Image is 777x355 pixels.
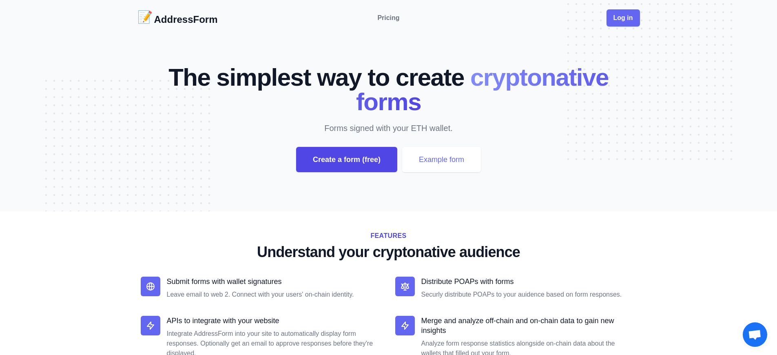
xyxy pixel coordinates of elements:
[137,10,153,26] div: 📝
[137,10,640,26] nav: Global
[421,290,637,300] dd: Securly distribute POAPs to your auidence based on form responses.
[377,13,399,23] a: Pricing
[607,9,640,27] div: Log in
[154,13,218,26] h2: AddressForm
[141,244,637,260] p: Understand your cryptonative audience
[402,147,481,172] div: Example form
[168,64,464,91] span: The simplest way to create
[167,277,382,286] p: Submit forms with wallet signatures
[296,147,397,172] div: Create a form (free)
[167,316,382,326] p: APIs to integrate with your website
[421,277,637,286] p: Distribute POAPs with forms
[180,122,598,134] p: Forms signed with your ETH wallet.
[421,316,637,335] p: Merge and analyze off-chain and on-chain data to gain new insights
[167,290,382,300] dd: Leave email to web 2. Connect with your users' on-chain identity.
[141,231,637,241] h2: Features
[356,64,609,115] span: cryptonative forms
[743,322,767,347] a: Open chat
